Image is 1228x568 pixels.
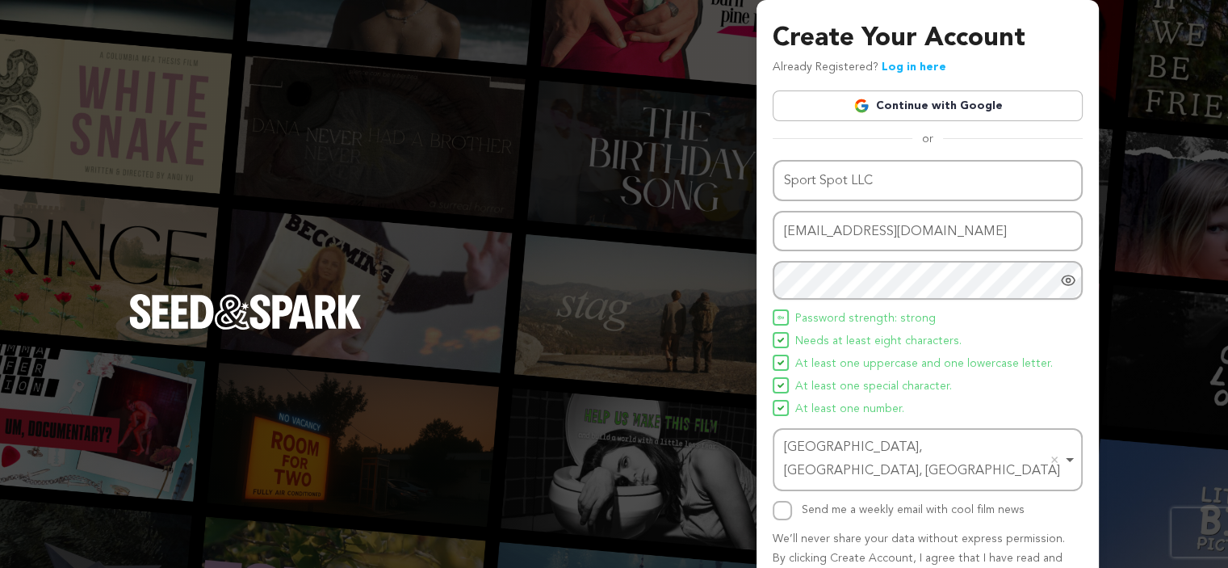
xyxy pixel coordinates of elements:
[773,160,1083,201] input: Name
[1046,452,1062,468] button: Remove item: 'ChIJ5af-L0DOZIgRHicF6Q-xQas'
[777,382,784,389] img: Seed&Spark Icon
[773,58,946,78] p: Already Registered?
[777,314,784,321] img: Seed&Spark Icon
[777,337,784,343] img: Seed&Spark Icon
[795,355,1053,374] span: At least one uppercase and one lowercase letter.
[795,332,962,351] span: Needs at least eight characters.
[777,360,784,366] img: Seed&Spark Icon
[912,131,943,147] span: or
[853,98,870,114] img: Google logo
[129,294,362,330] img: Seed&Spark Logo
[795,377,952,397] span: At least one special character.
[773,19,1083,58] h3: Create Your Account
[773,90,1083,121] a: Continue with Google
[773,211,1083,252] input: Email address
[129,294,362,362] a: Seed&Spark Homepage
[795,309,936,329] span: Password strength: strong
[882,61,946,73] a: Log in here
[777,405,784,411] img: Seed&Spark Icon
[1060,272,1076,288] a: Show password as plain text. Warning: this will display your password on the screen.
[802,504,1025,515] label: Send me a weekly email with cool film news
[784,436,1062,483] div: [GEOGRAPHIC_DATA], [GEOGRAPHIC_DATA], [GEOGRAPHIC_DATA]
[795,400,904,419] span: At least one number.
